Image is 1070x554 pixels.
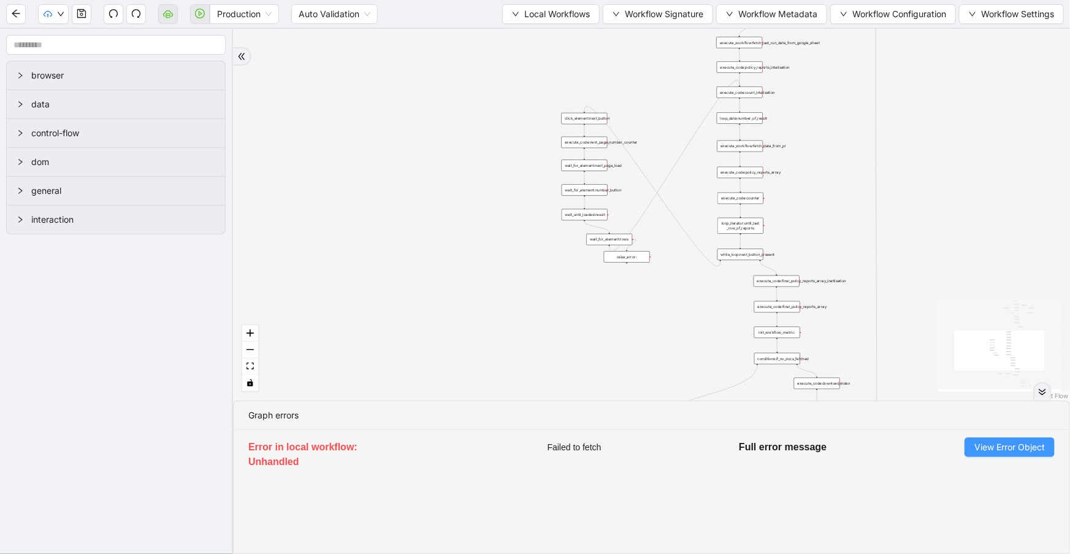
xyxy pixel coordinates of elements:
div: wait_for_element:rows [586,234,632,245]
span: Failed to fetch [548,441,602,454]
button: toggle interactivity [242,375,258,391]
span: data [31,98,215,111]
span: redo [131,9,141,18]
span: down [57,10,64,18]
div: execute_code:policy_reports_intalisation [717,61,763,73]
div: execute_workflow:fetch_last_run_date_from_google_sheet [716,37,762,48]
g: Edge from conditions:if_no_docs_fetched to update_workflow_metric: [660,365,757,423]
span: right [17,101,24,108]
g: Edge from conditions:result_found to wait_for_element:logout_button [876,2,877,484]
span: right [17,129,24,137]
div: while_loop:next_button_present [717,249,763,261]
div: execute_code:count_intalisation [717,87,763,98]
span: down [726,10,733,18]
a: React Flow attribution [1036,392,1068,399]
span: View Error Object [974,441,1045,454]
div: Graph errors [248,409,1055,422]
button: cloud-uploaddown [38,4,69,24]
g: Edge from wait_until_loaded:result to wait_for_element:rows [584,221,609,233]
g: Edge from while_loop:next_button_present to execute_code:final_policy_reports_array_inatlisation [760,261,777,274]
button: redo [126,4,146,24]
div: execute_code:final_policy_reports_array [754,301,800,312]
button: undo [104,4,123,24]
div: init_workflow_metric: [754,327,800,339]
div: raise_error: [604,251,650,263]
button: cloud-server [158,4,178,24]
div: wait_for_element:next_page_load [562,160,608,171]
span: undo [109,9,118,18]
span: down [512,10,519,18]
span: down [613,10,620,18]
span: cloud-upload [44,10,52,18]
div: wait_until_loaded:result [562,209,608,221]
span: browser [31,69,215,82]
h5: Full error message [739,440,827,455]
button: fit view [242,358,258,375]
div: loop_data:number_of_result [717,112,763,124]
div: raise_error:plus-circle [604,251,650,263]
span: Workflow Signature [625,7,703,21]
g: Edge from execute_code:final_policy_reports_array_inatlisation to execute_code:final_policy_repor... [777,288,778,300]
span: right [17,216,24,223]
span: Production [217,5,272,23]
span: dom [31,155,215,169]
span: plus-circle [623,267,631,275]
span: Workflow Settings [981,7,1054,21]
span: double-right [237,52,246,61]
div: wait_for_element:number_button [562,184,608,196]
div: browser [7,61,225,90]
span: interaction [31,213,215,226]
div: execute_workflow:fetch_data_from_pl [717,140,763,152]
button: View Error Object [965,437,1055,457]
g: Edge from conditions:if_no_docs_fetched to execute_code:download_index [797,365,817,376]
button: downWorkflow Signature [603,4,713,24]
button: downWorkflow Metadata [716,4,827,24]
div: execute_code:counter [717,193,763,204]
div: click_element:next_button [562,113,608,125]
span: down [969,10,976,18]
div: execute_code:next_page_number_counter [562,137,608,148]
span: Auto Validation [299,5,370,23]
span: arrow-left [11,9,21,18]
g: Edge from wait_for_element:rows to execute_code:count_intalisation [610,80,739,252]
div: interaction [7,206,225,234]
button: save [72,4,91,24]
button: zoom in [242,325,258,342]
div: loop_iterator:until_last _row_of_reports [717,218,763,234]
div: general [7,177,225,205]
span: right [17,72,24,79]
div: execute_code:policy_reports_array [717,167,763,179]
div: execute_code:download_index [794,378,840,390]
div: conditions:if_no_docs_fetched [754,353,800,364]
span: Workflow Configuration [852,7,946,21]
div: dom [7,148,225,176]
button: downWorkflow Settings [959,4,1064,24]
button: downLocal Workflows [502,4,600,24]
span: general [31,184,215,198]
g: Edge from wait_for_element:rows to raise_error: [627,239,636,250]
g: Edge from while_loop:next_button_present to click_element:next_button [584,107,720,267]
button: zoom out [242,342,258,358]
button: downWorkflow Configuration [830,4,956,24]
span: control-flow [31,126,215,140]
div: execute_code:final_policy_reports_array_inatlisation [754,275,800,287]
span: double-right [1038,388,1047,396]
span: right [17,187,24,194]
